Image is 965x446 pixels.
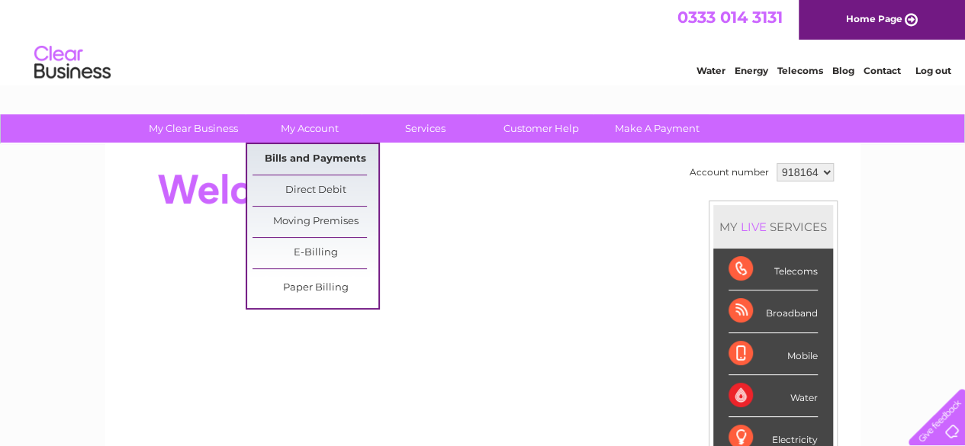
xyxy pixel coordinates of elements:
a: Direct Debit [253,175,378,206]
a: Services [362,114,488,143]
div: LIVE [738,220,770,234]
a: E-Billing [253,238,378,268]
a: Bills and Payments [253,144,378,175]
a: Moving Premises [253,207,378,237]
a: Make A Payment [594,114,720,143]
div: Water [729,375,818,417]
div: Clear Business is a trading name of Verastar Limited (registered in [GEOGRAPHIC_DATA] No. 3667643... [123,8,844,74]
a: Energy [735,65,768,76]
td: Account number [686,159,773,185]
a: Paper Billing [253,273,378,303]
a: My Account [246,114,372,143]
a: Log out [915,65,951,76]
div: Broadband [729,290,818,332]
div: Mobile [729,333,818,375]
img: logo.png [34,40,111,86]
div: Telecoms [729,249,818,290]
a: Customer Help [478,114,604,143]
a: Water [696,65,725,76]
a: 0333 014 3131 [677,8,783,27]
a: Blog [832,65,854,76]
div: MY SERVICES [713,205,833,249]
a: My Clear Business [130,114,256,143]
a: Telecoms [777,65,823,76]
a: Contact [864,65,901,76]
